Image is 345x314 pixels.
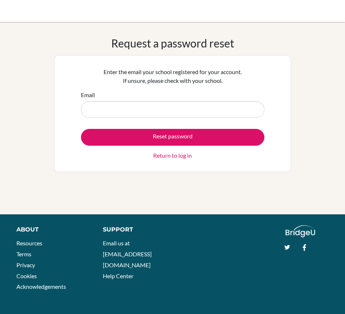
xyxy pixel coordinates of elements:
h1: Request a password reset [111,37,234,50]
a: Acknowledgements [16,283,66,290]
label: Email [81,91,95,99]
a: Terms [16,250,31,257]
a: Return to log in [153,151,192,160]
a: Email us at [EMAIL_ADDRESS][DOMAIN_NAME] [103,240,152,268]
a: Help Center [103,272,133,279]
div: About [16,225,86,234]
a: Privacy [16,261,35,268]
p: Enter the email your school registered for your account. If unsure, please check with your school. [81,68,264,85]
a: Cookies [16,272,37,279]
div: Support [103,225,166,234]
button: Reset password [81,129,264,146]
img: logo_white@2x-f4f0deed5e89b7ecb1c2cc34c3e3d731f90f0f143d5ea2071677605dd97b5244.png [286,225,315,237]
a: Resources [16,240,42,246]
